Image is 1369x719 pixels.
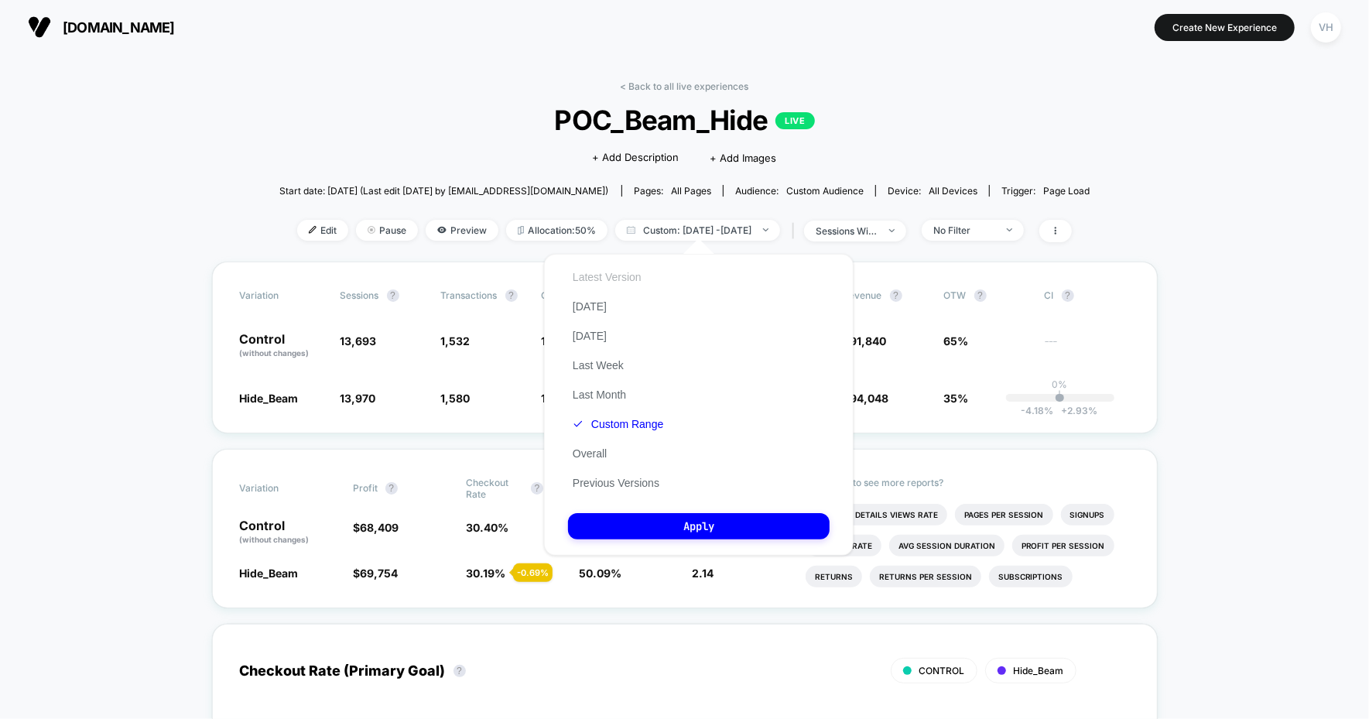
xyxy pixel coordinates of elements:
[568,358,628,372] button: Last Week
[441,289,498,301] span: Transactions
[1012,535,1114,556] li: Profit Per Session
[890,289,902,302] button: ?
[989,566,1073,587] li: Subscriptions
[279,185,608,197] span: Start date: [DATE] (Last edit [DATE] by [EMAIL_ADDRESS][DOMAIN_NAME])
[466,567,505,580] span: 30.19 %
[615,220,780,241] span: Custom: [DATE] - [DATE]
[320,104,1049,136] span: POC_Beam_Hide
[568,270,646,284] button: Latest Version
[568,476,664,490] button: Previous Versions
[23,15,180,39] button: [DOMAIN_NAME]
[1155,14,1295,41] button: Create New Experience
[240,348,310,358] span: (without changes)
[63,19,175,36] span: [DOMAIN_NAME]
[806,566,862,587] li: Returns
[919,665,965,676] span: CONTROL
[568,329,611,343] button: [DATE]
[240,392,299,405] span: Hide_Beam
[356,220,418,241] span: Pause
[579,567,621,580] span: 50.09 %
[850,334,887,348] span: 91,840
[844,392,889,405] span: $
[710,152,777,164] span: + Add Images
[568,417,668,431] button: Custom Range
[944,289,1029,302] span: OTW
[568,513,830,539] button: Apply
[240,333,325,359] p: Control
[593,150,679,166] span: + Add Description
[341,289,379,301] span: Sessions
[1001,185,1090,197] div: Trigger:
[944,334,969,348] span: 65%
[929,185,977,197] span: all devices
[621,80,749,92] a: < Back to all live experiences
[240,535,310,544] span: (without changes)
[297,220,348,241] span: Edit
[387,289,399,302] button: ?
[1054,405,1098,416] span: 2.93 %
[466,477,523,500] span: Checkout Rate
[1062,405,1068,416] span: +
[974,289,987,302] button: ?
[568,300,611,313] button: [DATE]
[441,392,471,405] span: 1,580
[1045,337,1130,359] span: ---
[360,567,398,580] span: 69,754
[786,185,864,197] span: Custom Audience
[1045,289,1130,302] span: CI
[341,334,377,348] span: 13,693
[240,519,337,546] p: Control
[1061,504,1114,526] li: Signups
[870,566,981,587] li: Returns Per Session
[568,447,611,461] button: Overall
[844,334,887,348] span: $
[426,220,498,241] span: Preview
[806,504,947,526] li: Product Details Views Rate
[1014,665,1064,676] span: Hide_Beam
[889,229,895,232] img: end
[944,392,969,405] span: 35%
[889,535,1005,556] li: Avg Session Duration
[816,225,878,237] div: sessions with impression
[453,665,466,677] button: ?
[1059,390,1062,402] p: |
[240,567,299,580] span: Hide_Beam
[788,220,804,242] span: |
[513,563,553,582] div: - 0.69 %
[806,477,1130,488] p: Would like to see more reports?
[1022,405,1054,416] span: -4.18 %
[568,388,631,402] button: Last Month
[1043,185,1090,197] span: Page Load
[735,185,864,197] div: Audience:
[506,220,607,241] span: Allocation: 50%
[693,567,714,580] span: 2.14
[1062,289,1074,302] button: ?
[671,185,711,197] span: all pages
[1306,12,1346,43] button: VH
[353,482,378,494] span: Profit
[441,334,471,348] span: 1,532
[1007,228,1012,231] img: end
[240,289,325,302] span: Variation
[627,226,635,234] img: calendar
[850,392,889,405] span: 94,048
[28,15,51,39] img: Visually logo
[466,521,508,534] span: 30.40 %
[240,477,325,500] span: Variation
[385,482,398,495] button: ?
[933,224,995,236] div: No Filter
[955,504,1053,526] li: Pages Per Session
[309,226,317,234] img: edit
[875,185,989,197] span: Device:
[353,567,398,580] span: $
[775,112,814,129] p: LIVE
[505,289,518,302] button: ?
[353,521,399,534] span: $
[518,226,524,235] img: rebalance
[360,521,399,534] span: 68,409
[1311,12,1341,43] div: VH
[763,228,768,231] img: end
[1052,378,1068,390] p: 0%
[634,185,711,197] div: Pages:
[368,226,375,234] img: end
